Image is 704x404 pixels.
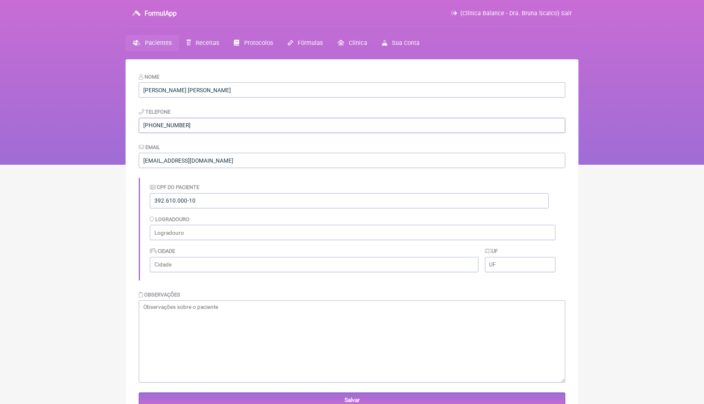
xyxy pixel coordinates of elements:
label: Telefone [139,109,170,115]
a: Fórmulas [280,35,330,51]
a: Receitas [179,35,226,51]
label: Observações [139,292,180,298]
input: UF [485,257,555,272]
span: Protocolos [244,40,273,47]
span: Receitas [196,40,219,47]
a: (Clínica Balance - Dra. Bruna Scalco) Sair [451,10,572,17]
span: Sua Conta [392,40,420,47]
input: Cidade [150,257,478,272]
a: Clínica [330,35,375,51]
input: 21 9124 2137 [139,118,565,133]
a: Protocolos [226,35,280,51]
span: Fórmulas [298,40,323,47]
label: Logradouro [150,216,189,222]
span: Clínica [349,40,367,47]
label: Nome [139,74,159,80]
label: Cidade [150,248,175,254]
span: (Clínica Balance - Dra. Bruna Scalco) Sair [460,10,572,17]
input: Identificação do Paciente [150,193,549,208]
a: Sua Conta [375,35,427,51]
input: paciente@email.com [139,153,565,168]
label: UF [485,248,498,254]
label: Email [139,144,160,150]
a: Pacientes [126,35,179,51]
label: CPF do Paciente [150,184,199,190]
span: Pacientes [145,40,172,47]
input: Logradouro [150,225,555,240]
h3: FormulApp [145,9,177,17]
input: Nome do Paciente [139,82,565,98]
